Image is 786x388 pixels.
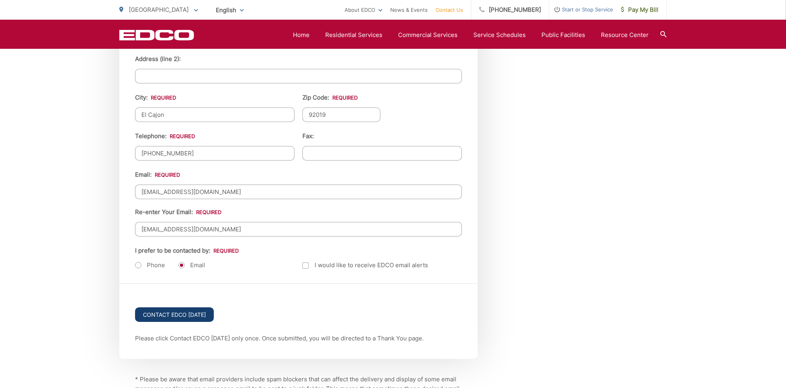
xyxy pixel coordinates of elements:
[135,307,214,322] input: Contact EDCO [DATE]
[135,261,165,269] label: Phone
[135,209,221,216] label: Re-enter Your Email:
[135,247,239,254] label: I prefer to be contacted by:
[135,94,176,101] label: City:
[436,5,463,15] a: Contact Us
[178,261,205,269] label: Email
[129,6,189,13] span: [GEOGRAPHIC_DATA]
[473,30,526,40] a: Service Schedules
[601,30,649,40] a: Resource Center
[541,30,585,40] a: Public Facilities
[135,55,181,63] label: Address (line 2):
[302,94,358,101] label: Zip Code:
[135,133,195,140] label: Telephone:
[345,5,382,15] a: About EDCO
[621,5,658,15] span: Pay My Bill
[293,30,310,40] a: Home
[210,3,250,17] span: English
[302,261,428,270] label: I would like to receive EDCO email alerts
[390,5,428,15] a: News & Events
[302,133,314,140] label: Fax:
[398,30,458,40] a: Commercial Services
[325,30,382,40] a: Residential Services
[135,334,462,343] p: Please click Contact EDCO [DATE] only once. Once submitted, you will be directed to a Thank You p...
[135,171,180,178] label: Email:
[119,30,194,41] a: EDCD logo. Return to the homepage.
